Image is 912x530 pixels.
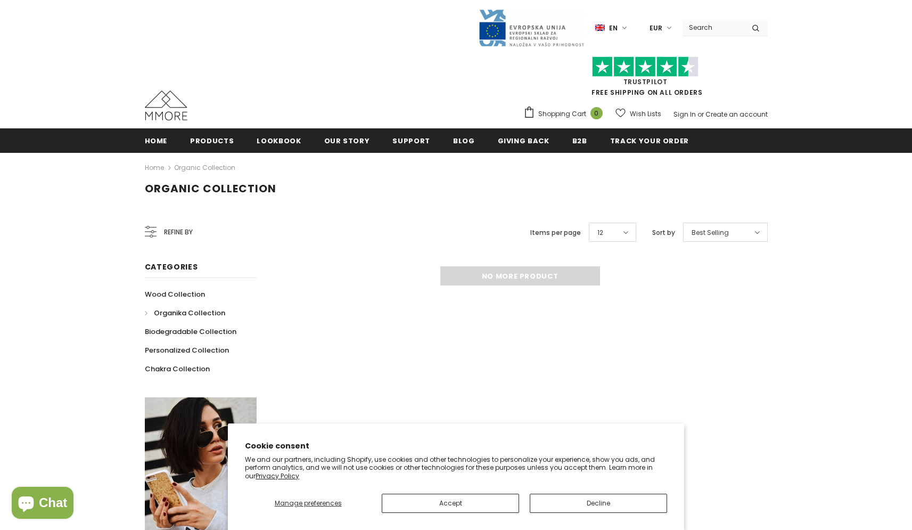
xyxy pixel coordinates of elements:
p: We and our partners, including Shopify, use cookies and other technologies to personalize your ex... [245,455,667,480]
span: Personalized Collection [145,345,229,355]
inbox-online-store-chat: Shopify online store chat [9,487,77,521]
span: Wood Collection [145,289,205,299]
span: Organic Collection [145,181,276,196]
span: Organika Collection [154,308,225,318]
img: MMORE Cases [145,91,187,120]
span: Products [190,136,234,146]
a: Javni Razpis [478,23,585,32]
a: Sign In [673,110,696,119]
a: Create an account [705,110,768,119]
a: support [392,128,430,152]
a: Home [145,161,164,174]
span: FREE SHIPPING ON ALL ORDERS [523,61,768,97]
span: support [392,136,430,146]
span: B2B [572,136,587,146]
a: Biodegradable Collection [145,322,236,341]
span: 0 [590,107,603,119]
span: Giving back [498,136,549,146]
img: Trust Pilot Stars [592,56,699,77]
span: Best Selling [692,227,729,238]
a: Organic Collection [174,163,235,172]
a: Privacy Policy [256,471,299,480]
a: Trustpilot [623,77,668,86]
a: B2B [572,128,587,152]
a: Lookbook [257,128,301,152]
span: EUR [650,23,662,34]
span: Blog [453,136,475,146]
a: Wish Lists [615,104,661,123]
span: or [697,110,704,119]
span: Lookbook [257,136,301,146]
a: Shopping Cart 0 [523,106,608,122]
span: 12 [597,227,603,238]
span: Categories [145,262,198,272]
span: Track your order [610,136,689,146]
a: Our Story [324,128,370,152]
input: Search Site [683,20,744,35]
a: Chakra Collection [145,360,210,378]
span: Home [145,136,168,146]
img: Javni Razpis [478,9,585,47]
span: Biodegradable Collection [145,327,236,337]
a: Home [145,128,168,152]
span: Manage preferences [275,499,342,508]
span: Wish Lists [630,109,661,119]
a: Blog [453,128,475,152]
img: i-lang-1.png [595,23,605,32]
a: Organika Collection [145,304,225,322]
button: Manage preferences [245,494,371,513]
label: Items per page [530,227,581,238]
a: Giving back [498,128,549,152]
button: Decline [530,494,667,513]
span: Shopping Cart [538,109,586,119]
span: Chakra Collection [145,364,210,374]
span: Our Story [324,136,370,146]
a: Personalized Collection [145,341,229,360]
span: en [609,23,618,34]
a: Wood Collection [145,285,205,304]
a: Track your order [610,128,689,152]
span: Refine by [164,226,193,238]
label: Sort by [652,227,675,238]
button: Accept [382,494,519,513]
a: Products [190,128,234,152]
h2: Cookie consent [245,441,667,452]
